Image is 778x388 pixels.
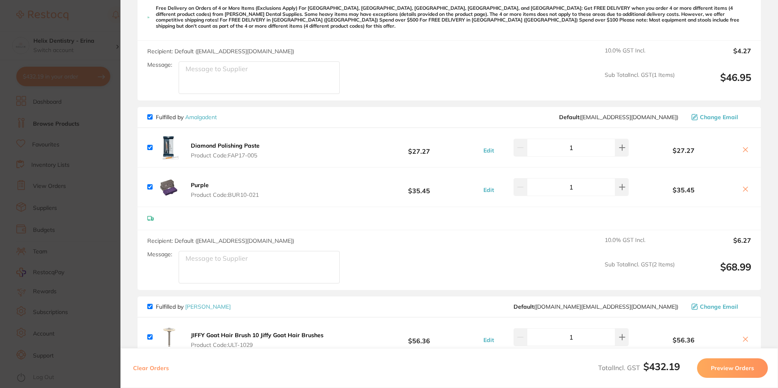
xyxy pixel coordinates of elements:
span: Total Incl. GST [598,364,680,372]
button: Diamond Polishing Paste Product Code:FAP17-005 [188,142,262,159]
span: Product Code: BUR10-021 [191,192,259,198]
button: Edit [481,186,496,194]
output: $68.99 [681,261,751,283]
b: Default [559,113,579,121]
output: $46.95 [681,72,751,94]
img: aGlodmYzeA [156,324,182,350]
span: Change Email [700,114,738,120]
span: Product Code: ULT-1029 [191,342,323,348]
img: YTVvYXA4OQ [156,174,182,200]
a: Amalgadent [185,113,217,121]
span: Sub Total Incl. GST ( 1 Items) [605,72,675,94]
output: $6.27 [681,237,751,255]
p: Fulfilled by [156,303,231,310]
a: [PERSON_NAME] [185,303,231,310]
span: Recipient: Default ( [EMAIL_ADDRESS][DOMAIN_NAME] ) [147,48,294,55]
span: Product Code: FAP17-005 [191,152,260,159]
span: Change Email [700,303,738,310]
b: Diamond Polishing Paste [191,142,260,149]
span: 10.0 % GST Incl. [605,47,675,65]
img: dDIxdXl3aQ [156,135,182,161]
p: Fulfilled by [156,114,217,120]
b: $432.19 [643,360,680,373]
b: Default [514,303,534,310]
b: $56.36 [358,329,479,344]
span: info@amalgadent.com.au [559,114,678,120]
b: $35.45 [630,186,736,194]
button: Clear Orders [131,358,171,378]
output: $4.27 [681,47,751,65]
b: Purple [191,181,209,189]
label: Message: [147,251,172,258]
p: Free Delivery on Orders of 4 or More Items (Exclusions Apply) For [GEOGRAPHIC_DATA], [GEOGRAPHIC_... [156,5,751,29]
button: Edit [481,147,496,154]
button: Change Email [689,113,751,121]
button: Change Email [689,303,751,310]
span: 10.0 % GST Incl. [605,237,675,255]
b: JIFFY Goat Hair Brush 10 Jiffy Goat Hair Brushes [191,331,323,339]
b: $56.36 [630,336,736,344]
button: Preview Orders [697,358,768,378]
button: Edit [481,336,496,344]
b: $35.45 [358,179,479,194]
span: Sub Total Incl. GST ( 2 Items) [605,261,675,283]
span: Recipient: Default ( [EMAIL_ADDRESS][DOMAIN_NAME] ) [147,237,294,244]
button: Purple Product Code:BUR10-021 [188,181,261,198]
b: $27.27 [630,147,736,154]
button: JIFFY Goat Hair Brush 10 Jiffy Goat Hair Brushes Product Code:ULT-1029 [188,331,326,349]
span: customer.care@henryschein.com.au [514,303,678,310]
b: $27.27 [358,140,479,155]
label: Message: [147,61,172,68]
